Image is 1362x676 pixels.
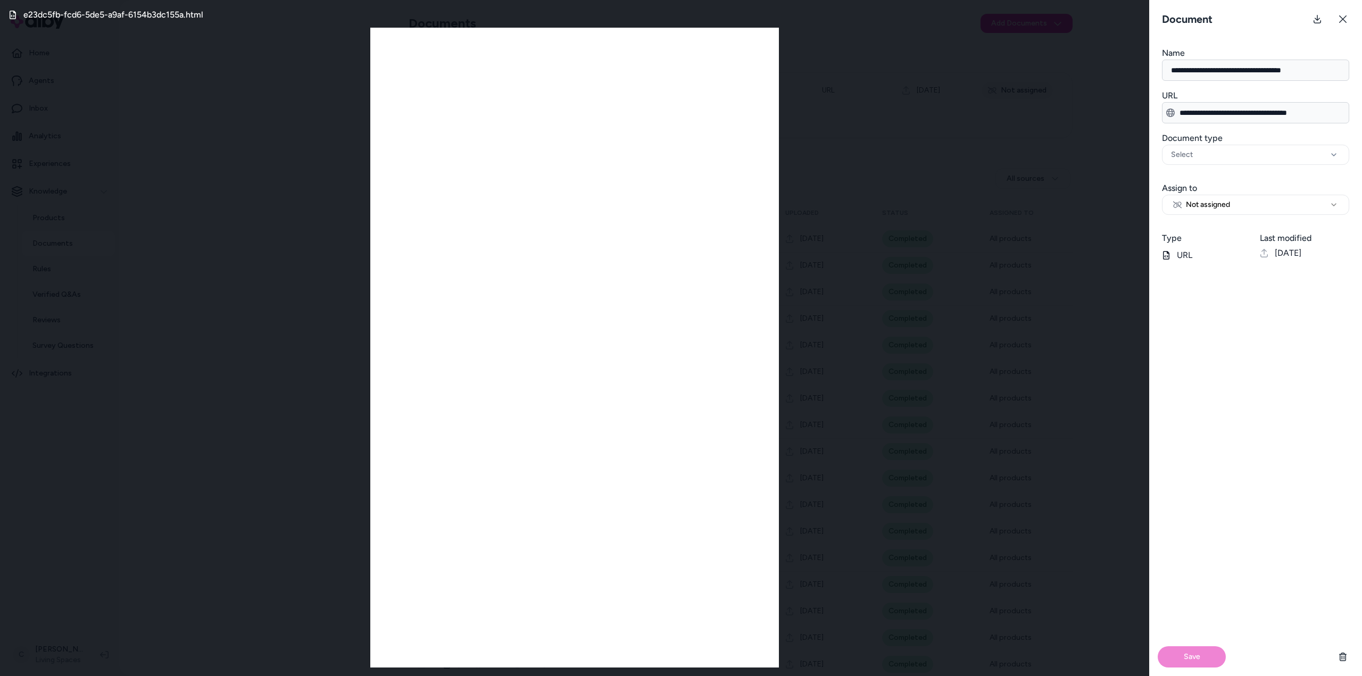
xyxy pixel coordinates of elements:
span: Not assigned [1173,199,1230,210]
h3: Type [1162,232,1251,245]
span: Select [1171,149,1193,160]
h3: e23dc5fb-fcd6-5de5-a9af-6154b3dc155a.html [23,9,203,21]
h3: Last modified [1260,232,1349,245]
h3: Document type [1162,132,1349,145]
h3: Name [1162,47,1349,60]
h3: URL [1162,89,1349,102]
p: URL [1162,249,1251,262]
label: Assign to [1162,183,1197,193]
h3: Document [1158,12,1217,27]
span: [DATE] [1275,247,1301,260]
button: Select [1162,145,1349,165]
